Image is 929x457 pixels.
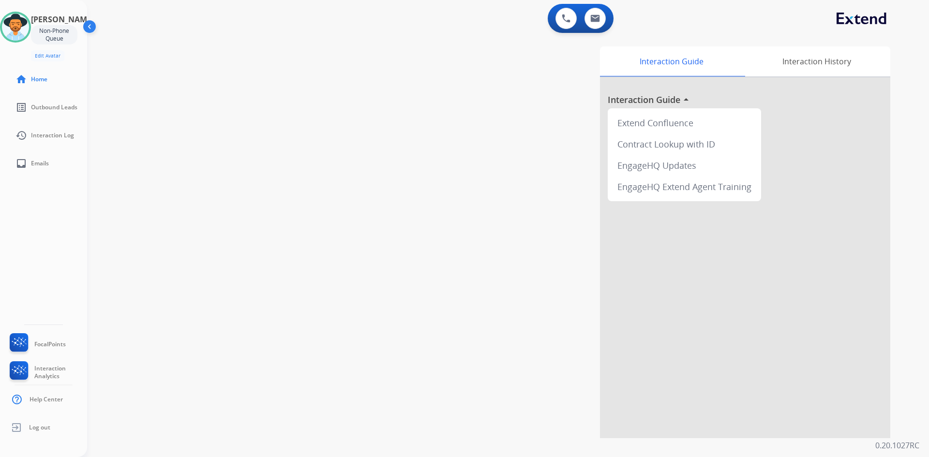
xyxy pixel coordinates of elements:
[15,74,27,85] mat-icon: home
[875,440,919,451] p: 0.20.1027RC
[34,340,66,348] span: FocalPoints
[600,46,743,76] div: Interaction Guide
[15,130,27,141] mat-icon: history
[34,365,87,380] span: Interaction Analytics
[29,424,50,431] span: Log out
[31,50,64,61] button: Edit Avatar
[612,112,757,133] div: Extend Confluence
[612,155,757,176] div: EngageHQ Updates
[31,103,77,111] span: Outbound Leads
[2,14,29,41] img: avatar
[31,14,94,25] h3: [PERSON_NAME]
[612,176,757,197] div: EngageHQ Extend Agent Training
[743,46,890,76] div: Interaction History
[8,361,87,383] a: Interaction Analytics
[612,133,757,155] div: Contract Lookup with ID
[8,333,66,355] a: FocalPoints
[30,396,63,403] span: Help Center
[31,75,47,83] span: Home
[15,158,27,169] mat-icon: inbox
[31,160,49,167] span: Emails
[15,102,27,113] mat-icon: list_alt
[31,132,74,139] span: Interaction Log
[31,25,77,44] div: Non-Phone Queue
